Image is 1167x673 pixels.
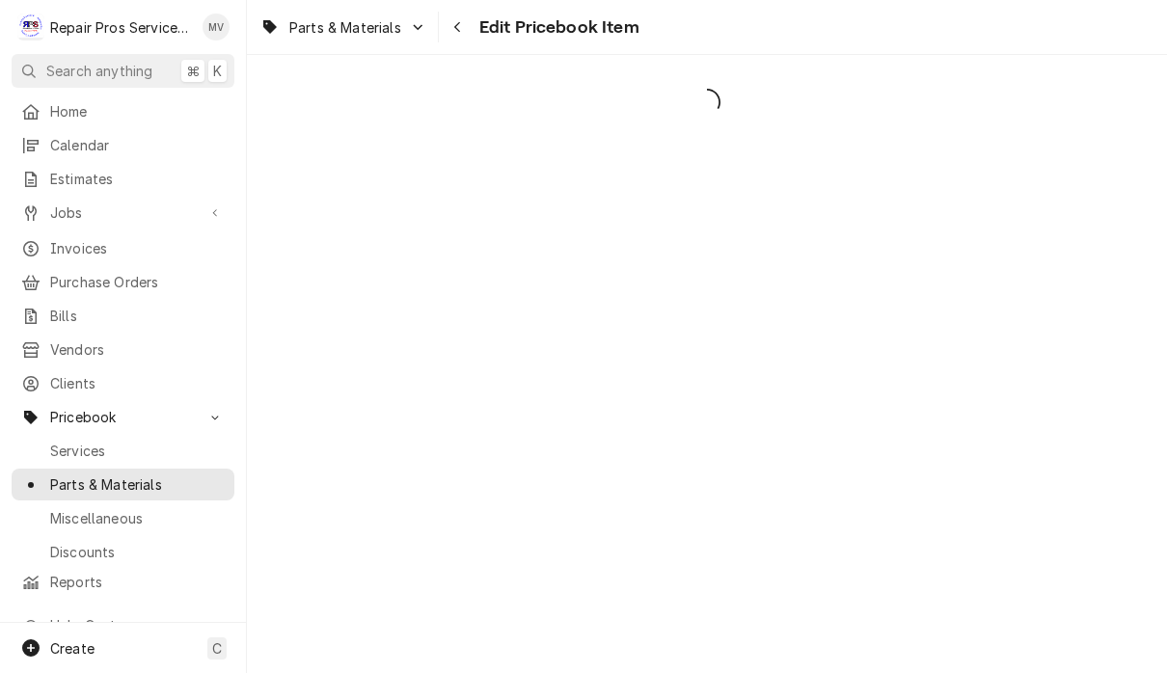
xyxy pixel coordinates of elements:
span: Parts & Materials [289,17,401,38]
span: Parts & Materials [50,474,225,495]
a: Parts & Materials [12,469,234,500]
span: Home [50,101,225,121]
span: ⌘ [186,61,200,81]
a: Purchase Orders [12,266,234,298]
a: Go to Pricebook [12,401,234,433]
span: Pricebook [50,407,196,427]
span: Calendar [50,135,225,155]
a: Discounts [12,536,234,568]
span: Miscellaneous [50,508,225,528]
span: C [212,638,222,659]
a: Services [12,435,234,467]
button: Navigate back [443,12,474,42]
span: Discounts [50,542,225,562]
div: R [17,13,44,40]
a: Vendors [12,334,234,365]
div: Repair Pros Services Inc's Avatar [17,13,44,40]
a: Bills [12,300,234,332]
a: Home [12,95,234,127]
a: Reports [12,566,234,598]
span: Loading... [247,82,1167,122]
span: Services [50,441,225,461]
span: Invoices [50,238,225,258]
span: Create [50,640,95,657]
span: Reports [50,572,225,592]
a: Go to Help Center [12,609,234,641]
div: Repair Pros Services Inc [50,17,192,38]
a: Calendar [12,129,234,161]
div: Mindy Volker's Avatar [203,13,230,40]
a: Miscellaneous [12,502,234,534]
span: Clients [50,373,225,393]
a: Go to Parts & Materials [253,12,434,43]
a: Estimates [12,163,234,195]
div: MV [203,13,230,40]
button: Search anything⌘K [12,54,234,88]
span: Search anything [46,61,152,81]
a: Invoices [12,232,234,264]
span: Bills [50,306,225,326]
span: Help Center [50,615,223,635]
a: Go to Jobs [12,197,234,229]
a: Clients [12,367,234,399]
span: Jobs [50,202,196,223]
span: Vendors [50,339,225,360]
span: Estimates [50,169,225,189]
span: Purchase Orders [50,272,225,292]
span: K [213,61,222,81]
span: Edit Pricebook Item [474,14,639,40]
